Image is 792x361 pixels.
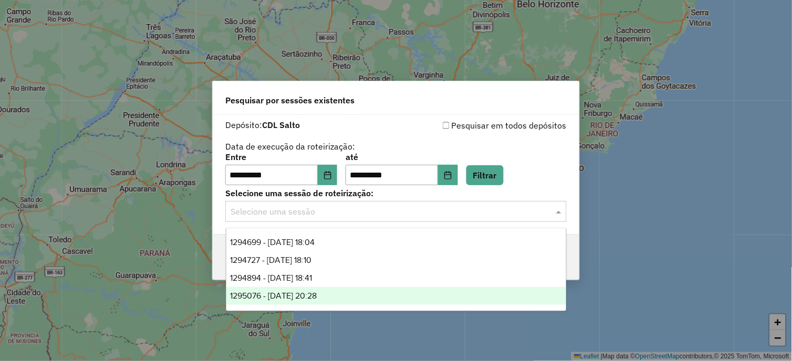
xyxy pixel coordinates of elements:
strong: CDL Salto [262,120,300,130]
span: 1294727 - [DATE] 18:10 [231,256,312,264]
ng-dropdown-panel: Options list [226,228,567,311]
label: Depósito: [225,119,300,131]
span: 1294894 - [DATE] 18:41 [231,273,312,282]
div: Pesquisar em todos depósitos [396,119,567,132]
label: Selecione uma sessão de roteirização: [225,187,567,199]
label: até [346,151,457,163]
label: Entre [225,151,337,163]
span: 1294699 - [DATE] 18:04 [231,238,315,247]
button: Choose Date [318,165,338,186]
span: 1295076 - [DATE] 20:28 [231,291,317,300]
label: Data de execução da roteirização: [225,140,355,153]
button: Filtrar [466,165,504,185]
button: Choose Date [438,165,458,186]
span: Pesquisar por sessões existentes [225,94,355,107]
